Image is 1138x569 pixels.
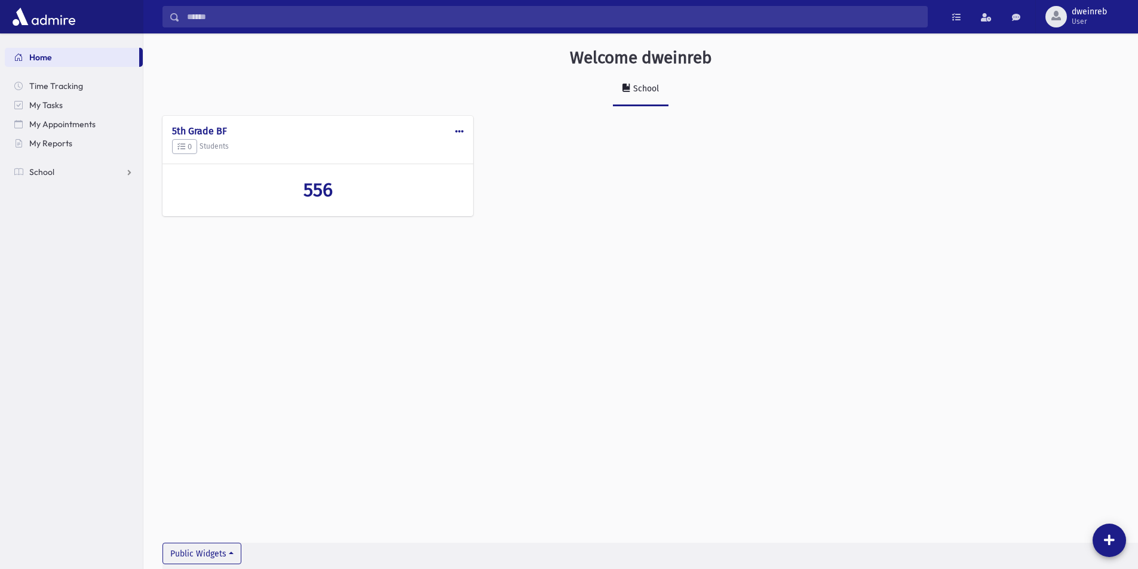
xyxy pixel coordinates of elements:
[177,142,192,151] span: 0
[29,81,83,91] span: Time Tracking
[180,6,927,27] input: Search
[5,115,143,134] a: My Appointments
[172,179,464,201] a: 556
[5,76,143,96] a: Time Tracking
[29,167,54,177] span: School
[172,139,197,155] button: 0
[5,162,143,182] a: School
[172,139,464,155] h5: Students
[10,5,78,29] img: AdmirePro
[172,125,464,137] h4: 5th Grade BF
[5,48,139,67] a: Home
[29,52,52,63] span: Home
[570,48,712,68] h3: Welcome dweinreb
[631,84,659,94] div: School
[613,73,668,106] a: School
[162,543,241,564] button: Public Widgets
[5,134,143,153] a: My Reports
[29,119,96,130] span: My Appointments
[29,138,72,149] span: My Reports
[5,96,143,115] a: My Tasks
[1072,17,1107,26] span: User
[303,179,333,201] span: 556
[29,100,63,110] span: My Tasks
[1072,7,1107,17] span: dweinreb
